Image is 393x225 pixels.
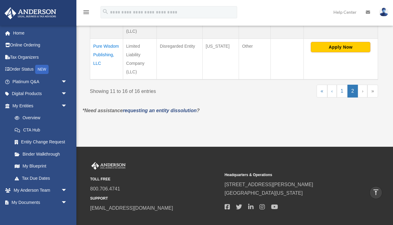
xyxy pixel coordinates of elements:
[367,85,378,98] a: Last
[358,85,367,98] a: Next
[102,8,109,15] i: search
[61,196,73,209] span: arrow_drop_down
[4,196,76,208] a: My Documentsarrow_drop_down
[347,85,358,98] a: 2
[4,51,76,63] a: Tax Organizers
[311,42,370,52] button: Apply Now
[337,85,347,98] a: 1
[4,100,73,112] a: My Entitiesarrow_drop_down
[317,85,327,98] a: First
[3,7,58,19] img: Anderson Advisors Platinum Portal
[61,100,73,112] span: arrow_drop_down
[9,148,73,160] a: Binder Walkthrough
[9,160,73,172] a: My Blueprint
[4,184,76,197] a: My Anderson Teamarrow_drop_down
[90,176,220,183] small: TOLL FREE
[9,124,73,136] a: CTA Hub
[4,88,76,100] a: Digital Productsarrow_drop_down
[225,172,355,178] small: Headquarters & Operations
[9,136,73,148] a: Entity Change Request
[4,39,76,51] a: Online Ordering
[372,189,380,196] i: vertical_align_top
[35,65,49,74] div: NEW
[123,108,197,113] a: requesting an entity dissolution
[369,186,382,199] a: vertical_align_top
[83,9,90,16] i: menu
[90,186,120,191] a: 800.706.4741
[225,182,313,187] a: [STREET_ADDRESS][PERSON_NAME]
[90,39,123,80] td: Pure Wisdom Publishing, LLC
[239,39,270,80] td: Other
[61,184,73,197] span: arrow_drop_down
[123,39,156,80] td: Limited Liability Company (LLC)
[225,190,303,196] a: [GEOGRAPHIC_DATA][US_STATE]
[83,11,90,16] a: menu
[157,39,203,80] td: Disregarded Entity
[90,85,230,96] div: Showing 11 to 16 of 16 entries
[4,63,76,76] a: Order StatusNEW
[203,39,239,80] td: [US_STATE]
[61,88,73,100] span: arrow_drop_down
[61,76,73,88] span: arrow_drop_down
[4,76,76,88] a: Platinum Q&Aarrow_drop_down
[4,27,76,39] a: Home
[9,112,70,124] a: Overview
[90,162,127,170] img: Anderson Advisors Platinum Portal
[327,85,337,98] a: Previous
[379,8,388,17] img: User Pic
[83,108,200,113] em: *Need assistance ?
[90,205,173,211] a: [EMAIL_ADDRESS][DOMAIN_NAME]
[9,172,73,184] a: Tax Due Dates
[90,195,220,202] small: SUPPORT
